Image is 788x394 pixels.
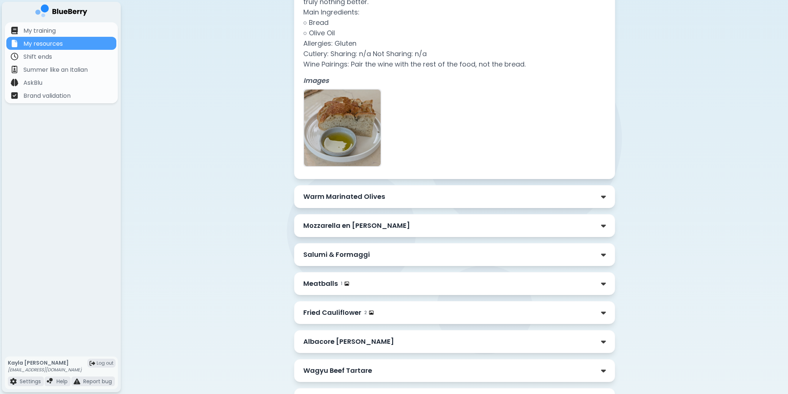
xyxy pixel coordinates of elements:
[303,249,370,260] p: Salumi & Formaggi
[23,26,56,35] p: My training
[11,92,18,99] img: file icon
[90,361,95,366] img: logout
[303,278,338,289] p: Meatballs
[364,310,374,316] div: 2
[303,307,361,318] p: Fried Cauliflower
[8,359,82,366] p: Kayla [PERSON_NAME]
[11,79,18,86] img: file icon
[20,378,41,385] p: Settings
[11,40,18,47] img: file icon
[341,281,349,287] div: 1
[8,367,82,373] p: [EMAIL_ADDRESS][DOMAIN_NAME]
[601,309,606,317] img: down chevron
[23,39,63,48] p: My resources
[303,220,410,231] p: Mozzarella en [PERSON_NAME]
[304,90,381,166] img: image
[11,53,18,60] img: file icon
[10,378,17,385] img: file icon
[369,310,374,315] img: image
[601,367,606,375] img: down chevron
[23,65,88,74] p: Summer like an Italian
[23,52,52,61] p: Shift ends
[601,222,606,230] img: down chevron
[74,378,80,385] img: file icon
[11,27,18,34] img: file icon
[97,360,113,366] span: Log out
[601,193,606,201] img: down chevron
[303,75,606,86] p: Images
[303,191,385,202] p: Warm Marinated Olives
[23,78,42,87] p: AskBlu
[56,378,68,385] p: Help
[601,251,606,259] img: down chevron
[601,280,606,288] img: down chevron
[23,91,71,100] p: Brand validation
[303,336,394,347] p: Albacore [PERSON_NAME]
[345,281,349,286] img: image
[83,378,112,385] p: Report bug
[11,66,18,73] img: file icon
[47,378,54,385] img: file icon
[303,365,372,376] p: Wagyu Beef Tartare
[601,338,606,346] img: down chevron
[35,4,87,20] img: company logo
